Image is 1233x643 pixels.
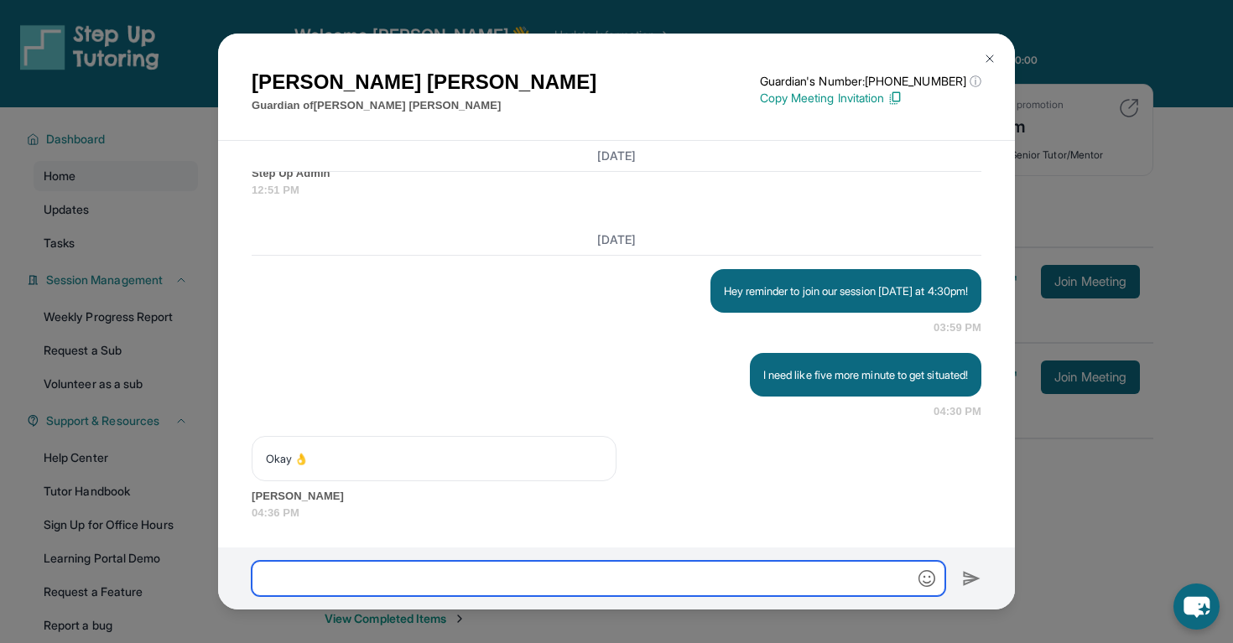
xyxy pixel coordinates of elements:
p: Guardian's Number: [PHONE_NUMBER] [760,73,981,90]
h3: [DATE] [252,231,981,248]
p: Hey reminder to join our session [DATE] at 4:30pm! [724,283,969,299]
span: 04:30 PM [934,403,981,420]
span: [PERSON_NAME] [252,488,981,505]
p: Guardian of [PERSON_NAME] [PERSON_NAME] [252,97,596,114]
span: 03:59 PM [934,319,981,336]
span: Step Up Admin [252,165,981,182]
img: Emoji [918,570,935,587]
p: Okay 👌 [266,450,602,467]
p: I need like five more minute to get situated! [763,366,968,383]
span: 04:36 PM [252,505,981,521]
span: ⓘ [970,73,981,90]
img: Copy Icon [887,91,903,106]
p: Copy Meeting Invitation [760,90,981,106]
img: Send icon [962,568,981,589]
h3: [DATE] [252,148,981,164]
h1: [PERSON_NAME] [PERSON_NAME] [252,67,596,97]
button: chat-button [1173,583,1220,630]
img: Close Icon [983,52,996,65]
span: 12:51 PM [252,182,981,199]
